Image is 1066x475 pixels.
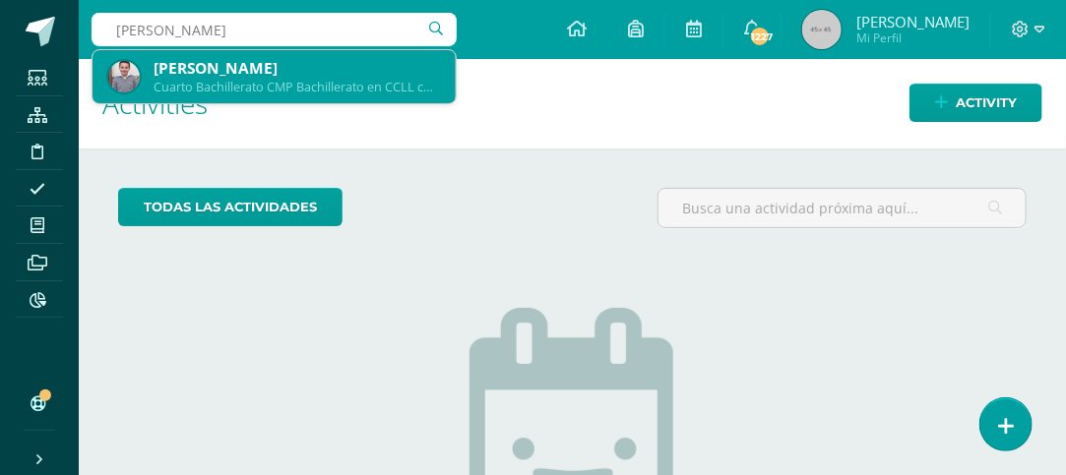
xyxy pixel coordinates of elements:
img: 45x45 [802,10,842,49]
img: 3fc10c78af25bdfaf90c7d93c36e6bd1.png [108,61,140,92]
a: Activity [909,84,1042,122]
span: Mi Perfil [856,30,970,46]
div: [PERSON_NAME] [154,58,440,79]
input: Busca una actividad próxima aquí... [658,189,1026,227]
span: 1227 [749,26,771,47]
div: Cuarto Bachillerato CMP Bachillerato en CCLL con Orientación en Computación 2014000016 [154,79,440,95]
span: Activity [956,85,1017,121]
span: [PERSON_NAME] [856,12,970,31]
a: todas las Actividades [118,188,343,226]
input: Search a user… [92,13,457,46]
h1: Activities [102,59,1042,148]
